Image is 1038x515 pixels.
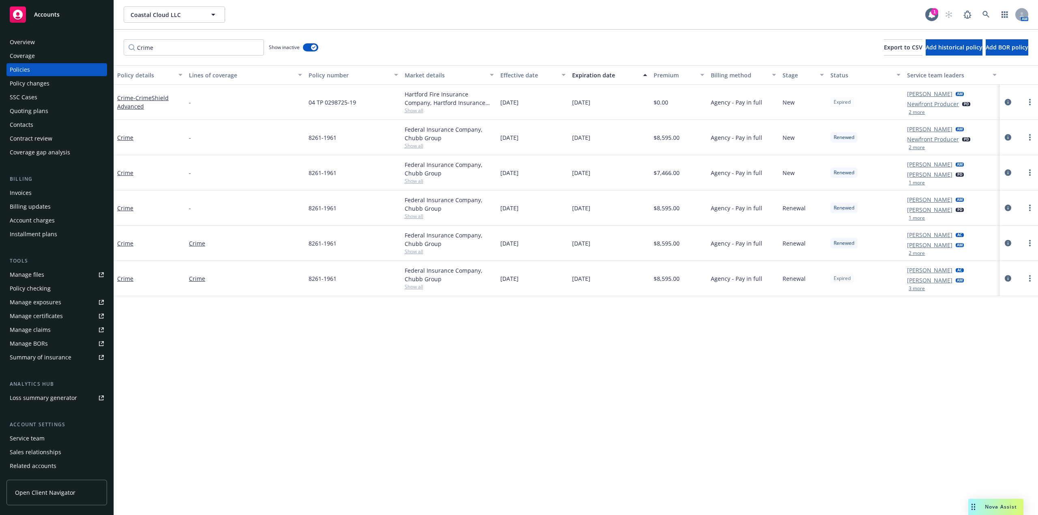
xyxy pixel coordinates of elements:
div: Analytics hub [6,380,107,388]
span: [DATE] [572,274,590,283]
button: Lines of coverage [186,65,305,85]
span: Renewal [783,204,806,212]
span: $8,595.00 [654,204,680,212]
div: Billing updates [10,200,51,213]
span: Renewed [834,134,854,141]
a: Related accounts [6,459,107,472]
a: Contract review [6,132,107,145]
span: $8,595.00 [654,274,680,283]
a: [PERSON_NAME] [907,170,952,179]
a: Manage exposures [6,296,107,309]
span: Renewed [834,204,854,212]
div: Account settings [6,421,107,429]
span: 8261-1961 [309,274,337,283]
span: 8261-1961 [309,133,337,142]
div: Policy checking [10,282,51,295]
div: Loss summary generator [10,391,77,404]
a: [PERSON_NAME] [907,231,952,239]
div: Billing method [711,71,767,79]
span: Agency - Pay in full [711,133,762,142]
a: Sales relationships [6,446,107,459]
span: Show all [405,107,494,114]
div: Policy details [117,71,174,79]
div: Billing [6,175,107,183]
a: Manage certificates [6,310,107,323]
a: Accounts [6,3,107,26]
a: Crime [189,274,302,283]
div: Invoices [10,186,32,199]
a: Crime [117,94,169,110]
span: [DATE] [500,169,519,177]
a: Crime [117,275,133,282]
span: 8261-1961 [309,239,337,248]
a: [PERSON_NAME] [907,90,952,98]
div: 1 [931,8,938,15]
a: circleInformation [1003,238,1013,248]
div: Federal Insurance Company, Chubb Group [405,196,494,213]
div: Federal Insurance Company, Chubb Group [405,266,494,283]
a: Coverage [6,49,107,62]
span: Agency - Pay in full [711,169,762,177]
span: [DATE] [572,204,590,212]
span: Show all [405,142,494,149]
a: Coverage gap analysis [6,146,107,159]
div: Contract review [10,132,52,145]
div: Federal Insurance Company, Chubb Group [405,125,494,142]
div: Contacts [10,118,33,131]
a: more [1025,132,1035,142]
div: Stage [783,71,815,79]
span: Nova Assist [985,503,1017,510]
span: Add historical policy [926,43,982,51]
a: circleInformation [1003,203,1013,213]
span: Show all [405,213,494,220]
span: Renewal [783,239,806,248]
div: Service team leaders [907,71,987,79]
span: Show all [405,283,494,290]
div: Sales relationships [10,446,61,459]
div: Manage exposures [10,296,61,309]
a: Summary of insurance [6,351,107,364]
a: [PERSON_NAME] [907,195,952,204]
span: - [189,204,191,212]
div: Drag to move [968,499,978,515]
span: 8261-1961 [309,204,337,212]
button: 2 more [909,110,925,115]
button: Billing method [708,65,779,85]
span: Expired [834,275,851,282]
div: Lines of coverage [189,71,293,79]
a: more [1025,203,1035,213]
a: Report a Bug [959,6,976,23]
a: Crime [117,169,133,177]
a: Manage files [6,268,107,281]
a: circleInformation [1003,274,1013,283]
div: Hartford Fire Insurance Company, Hartford Insurance Group [405,90,494,107]
a: Manage claims [6,323,107,336]
a: Newfront Producer [907,135,959,143]
a: Crime [117,204,133,212]
div: Overview [10,36,35,49]
span: [DATE] [572,239,590,248]
input: Filter by keyword... [124,39,264,56]
span: Coastal Cloud LLC [131,11,201,19]
div: Manage files [10,268,44,281]
button: Effective date [497,65,569,85]
span: Agency - Pay in full [711,204,762,212]
span: [DATE] [500,133,519,142]
button: 2 more [909,251,925,256]
a: Invoices [6,186,107,199]
div: Coverage [10,49,35,62]
button: Service team leaders [904,65,999,85]
div: Related accounts [10,459,56,472]
div: Policy number [309,71,389,79]
span: $7,466.00 [654,169,680,177]
a: Crime [117,239,133,247]
div: Effective date [500,71,557,79]
a: Account charges [6,214,107,227]
button: 3 more [909,286,925,291]
button: Coastal Cloud LLC [124,6,225,23]
button: Nova Assist [968,499,1023,515]
div: Market details [405,71,485,79]
span: Export to CSV [884,43,922,51]
div: Account charges [10,214,55,227]
span: - [189,98,191,107]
